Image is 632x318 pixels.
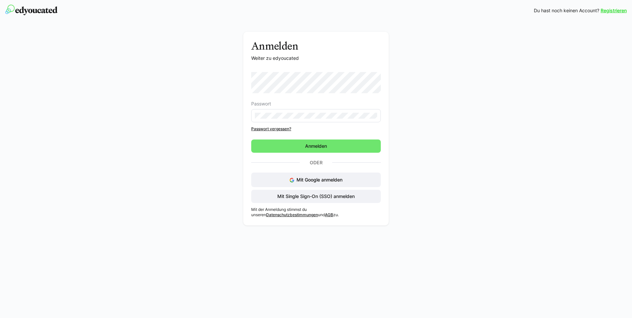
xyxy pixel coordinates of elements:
[276,193,356,200] span: Mit Single Sign-On (SSO) anmelden
[266,212,318,217] a: Datenschutzbestimmungen
[251,40,381,52] h3: Anmelden
[251,101,271,106] span: Passwort
[251,55,381,61] p: Weiter zu edyoucated
[304,143,328,149] span: Anmelden
[251,207,381,218] p: Mit der Anmeldung stimmst du unseren und zu.
[534,7,599,14] span: Du hast noch keinen Account?
[325,212,333,217] a: AGB
[5,5,58,15] img: edyoucated
[251,139,381,153] button: Anmelden
[300,158,332,167] p: Oder
[296,177,342,182] span: Mit Google anmelden
[601,7,627,14] a: Registrieren
[251,173,381,187] button: Mit Google anmelden
[251,126,381,132] a: Passwort vergessen?
[251,190,381,203] button: Mit Single Sign-On (SSO) anmelden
